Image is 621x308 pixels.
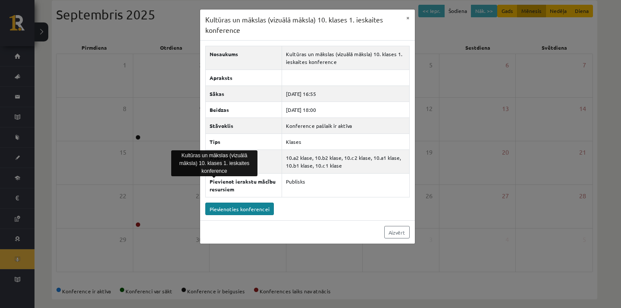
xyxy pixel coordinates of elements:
[205,203,274,215] a: Pievienoties konferencei
[205,134,282,150] th: Tips
[282,102,409,118] td: [DATE] 18:00
[171,150,257,176] div: Kultūras un mākslas (vizuālā māksla) 10. klases 1. ieskaites konference
[282,150,409,174] td: 10.a2 klase, 10.b2 klase, 10.c2 klase, 10.a1 klase, 10.b1 klase, 10.c1 klase
[205,102,282,118] th: Beidzas
[401,10,415,26] button: ×
[205,118,282,134] th: Stāvoklis
[205,174,282,197] th: Pievienot ierakstu mācību resursiem
[282,46,409,70] td: Kultūras un mākslas (vizuālā māksla) 10. klases 1. ieskaites konference
[282,174,409,197] td: Publisks
[205,15,401,35] h3: Kultūras un mākslas (vizuālā māksla) 10. klases 1. ieskaites konference
[205,46,282,70] th: Nosaukums
[205,70,282,86] th: Apraksts
[205,86,282,102] th: Sākas
[282,118,409,134] td: Konference pašlaik ir aktīva
[282,86,409,102] td: [DATE] 16:55
[282,134,409,150] td: Klases
[384,226,410,238] a: Aizvērt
